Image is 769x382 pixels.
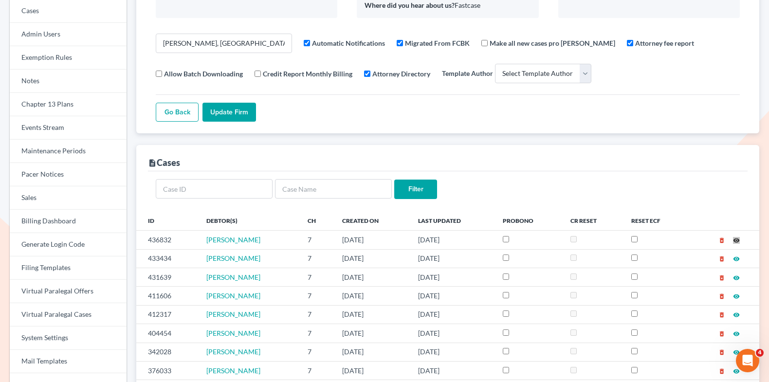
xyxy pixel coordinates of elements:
td: 7 [300,324,334,343]
a: [PERSON_NAME] [206,329,260,337]
a: [PERSON_NAME] [206,273,260,281]
a: Filing Templates [10,256,127,280]
th: Ch [300,211,334,230]
div: Fastcase [365,0,531,10]
i: delete_forever [718,368,725,375]
td: [DATE] [334,287,410,305]
b: Where did you hear about us? [365,1,455,9]
label: Template Author [442,68,493,78]
a: visibility [733,273,740,281]
a: Billing Dashboard [10,210,127,233]
i: visibility [733,293,740,300]
td: 433434 [136,249,199,268]
th: Last Updated [410,211,495,230]
i: delete_forever [718,330,725,337]
a: Generate Login Code [10,233,127,256]
label: Attorney Directory [372,69,430,79]
i: visibility [733,274,740,281]
a: visibility [733,310,740,318]
td: [DATE] [410,305,495,324]
a: visibility [733,329,740,337]
a: [PERSON_NAME] [206,366,260,375]
label: Allow Batch Downloading [164,69,243,79]
td: [DATE] [334,231,410,249]
td: 7 [300,231,334,249]
td: 376033 [136,361,199,380]
th: CR Reset [563,211,623,230]
td: 342028 [136,343,199,361]
td: [DATE] [410,249,495,268]
i: delete_forever [718,311,725,318]
td: 7 [300,343,334,361]
a: visibility [733,366,740,375]
i: delete_forever [718,349,725,356]
a: delete_forever [718,236,725,244]
td: 7 [300,361,334,380]
td: 7 [300,305,334,324]
input: Update Firm [202,103,256,122]
i: delete_forever [718,293,725,300]
a: [PERSON_NAME] [206,347,260,356]
a: Maintenance Periods [10,140,127,163]
input: Case ID [156,179,273,199]
a: Notes [10,70,127,93]
a: delete_forever [718,347,725,356]
a: Exemption Rules [10,46,127,70]
a: Chapter 13 Plans [10,93,127,116]
td: [DATE] [334,305,410,324]
th: Reset ECF [623,211,689,230]
a: [PERSON_NAME] [206,254,260,262]
td: 7 [300,287,334,305]
i: delete_forever [718,255,725,262]
a: delete_forever [718,254,725,262]
a: delete_forever [718,291,725,300]
a: visibility [733,236,740,244]
i: description [148,159,157,167]
i: visibility [733,349,740,356]
label: Credit Report Monthly Billing [263,69,352,79]
i: delete_forever [718,237,725,244]
a: Mail Templates [10,350,127,373]
iframe: Intercom live chat [736,349,759,372]
a: [PERSON_NAME] [206,236,260,244]
th: Created On [334,211,410,230]
a: Pacer Notices [10,163,127,186]
a: [PERSON_NAME] [206,291,260,300]
td: [DATE] [410,361,495,380]
i: visibility [733,330,740,337]
td: 7 [300,249,334,268]
a: delete_forever [718,366,725,375]
label: Migrated From FCBK [405,38,470,48]
i: visibility [733,311,740,318]
th: ProBono [495,211,562,230]
div: Cases [148,157,180,168]
a: Virtual Paralegal Offers [10,280,127,303]
td: 411606 [136,287,199,305]
a: delete_forever [718,310,725,318]
label: Automatic Notifications [312,38,385,48]
span: 4 [756,349,764,357]
label: Make all new cases pro [PERSON_NAME] [490,38,615,48]
td: [DATE] [410,231,495,249]
td: 404454 [136,324,199,343]
td: [DATE] [410,343,495,361]
a: visibility [733,347,740,356]
td: [DATE] [334,361,410,380]
a: visibility [733,254,740,262]
a: Virtual Paralegal Cases [10,303,127,327]
a: Admin Users [10,23,127,46]
td: [DATE] [334,343,410,361]
a: delete_forever [718,273,725,281]
th: ID [136,211,199,230]
label: Attorney fee report [635,38,694,48]
td: [DATE] [410,268,495,286]
td: 436832 [136,231,199,249]
a: visibility [733,291,740,300]
td: 7 [300,268,334,286]
a: Events Stream [10,116,127,140]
